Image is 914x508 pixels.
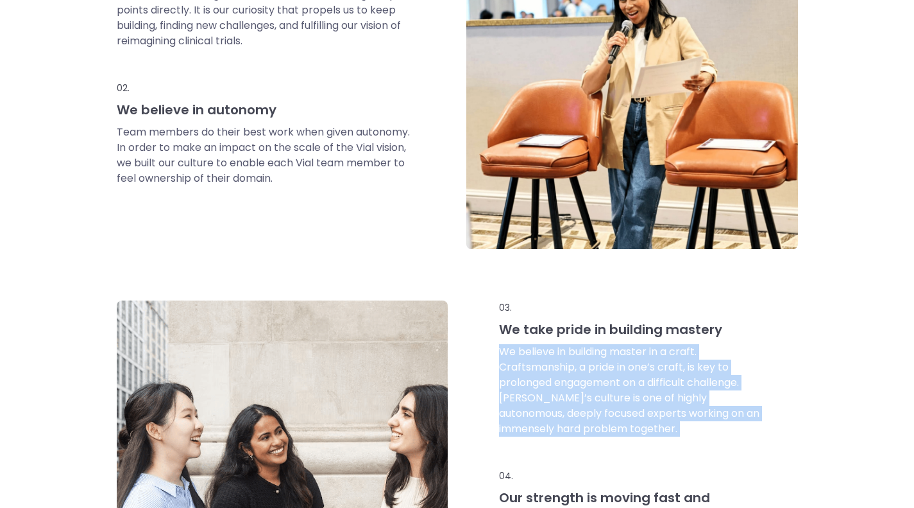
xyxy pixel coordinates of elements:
p: Team members do their best work when given autonomy. In order to make an impact on the scale of t... [117,125,413,186]
h3: We believe in autonomy [117,101,413,118]
p: 02. [117,81,413,95]
h3: We take pride in building mastery [499,321,760,338]
p: 03. [499,301,760,315]
p: 04. [499,469,760,483]
p: We believe in building master in a craft. Craftsmanship, a pride in one’s craft, is key to prolon... [499,344,760,437]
